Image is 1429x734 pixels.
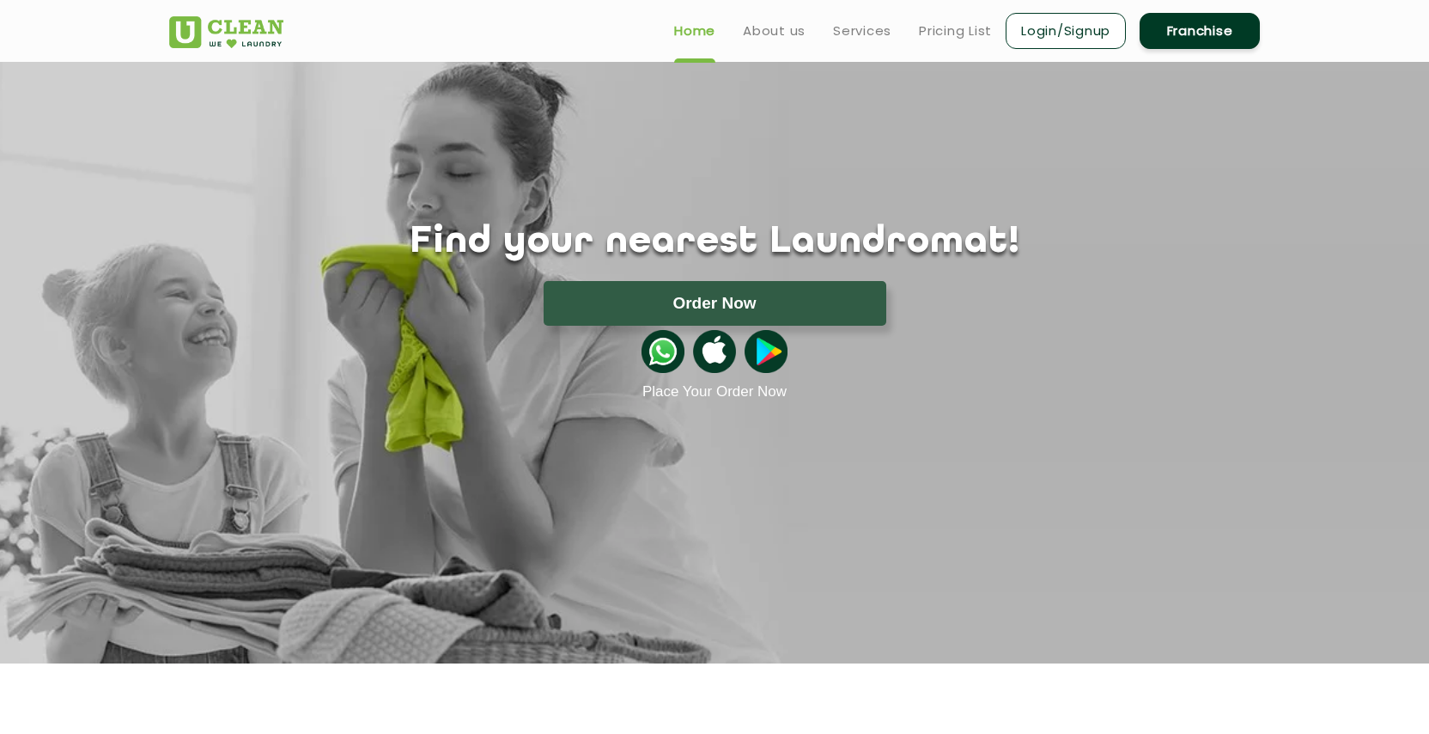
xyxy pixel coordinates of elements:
a: Services [833,21,891,41]
a: Home [674,21,715,41]
h1: Find your nearest Laundromat! [156,221,1273,264]
img: whatsappicon.png [642,330,684,373]
a: About us [743,21,806,41]
button: Order Now [544,281,886,326]
img: apple-icon.png [693,330,736,373]
a: Place Your Order Now [642,383,787,401]
a: Login/Signup [1006,13,1126,49]
a: Franchise [1140,13,1260,49]
a: Pricing List [919,21,992,41]
img: playstoreicon.png [745,330,787,373]
img: UClean Laundry and Dry Cleaning [169,16,283,48]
